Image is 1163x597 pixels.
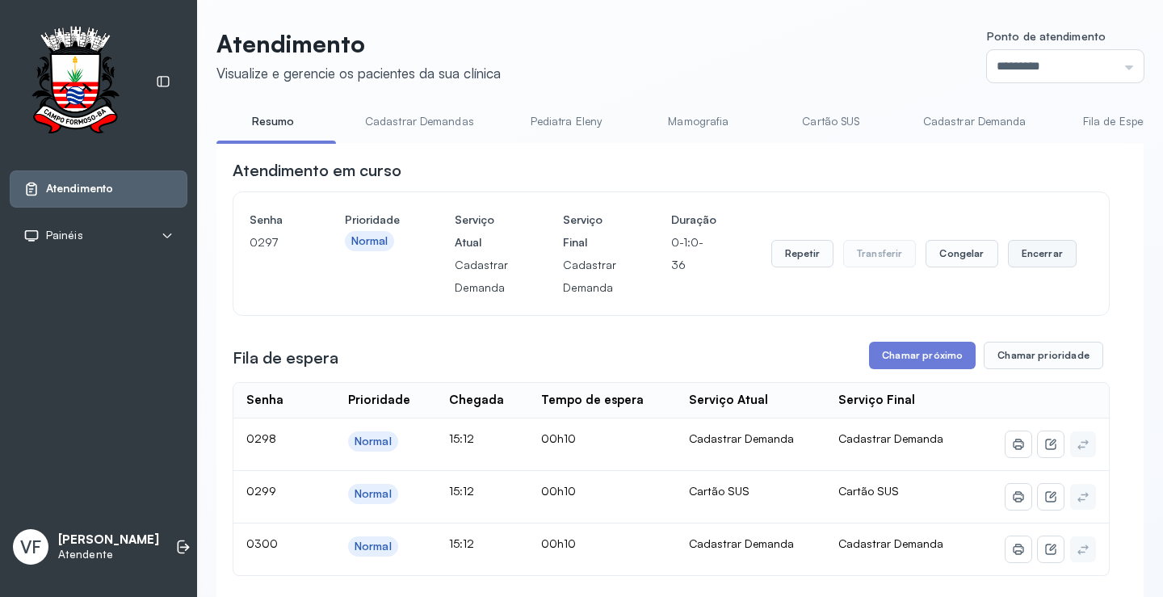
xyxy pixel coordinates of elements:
button: Chamar próximo [869,342,976,369]
div: Chegada [449,393,504,408]
p: [PERSON_NAME] [58,532,159,548]
a: Resumo [216,108,330,135]
p: Cadastrar Demanda [455,254,508,299]
div: Visualize e gerencie os pacientes da sua clínica [216,65,501,82]
a: Mamografia [642,108,755,135]
span: Cadastrar Demanda [838,536,943,550]
button: Repetir [771,240,833,267]
h4: Prioridade [345,208,400,231]
a: Cadastrar Demanda [907,108,1043,135]
div: Normal [355,540,392,553]
a: Atendimento [23,181,174,197]
div: Normal [351,234,388,248]
p: 0297 [250,231,290,254]
p: Atendente [58,548,159,561]
span: 00h10 [541,431,576,445]
a: Cadastrar Demandas [349,108,490,135]
span: 0298 [246,431,276,445]
p: Atendimento [216,29,501,58]
div: Normal [355,487,392,501]
h3: Fila de espera [233,347,338,369]
button: Transferir [843,240,917,267]
h4: Serviço Atual [455,208,508,254]
span: 00h10 [541,484,576,498]
span: Ponto de atendimento [987,29,1106,43]
h4: Serviço Final [563,208,616,254]
div: Tempo de espera [541,393,644,408]
span: 15:12 [449,431,474,445]
p: Cadastrar Demanda [563,254,616,299]
div: Cadastrar Demanda [689,536,813,551]
span: 0299 [246,484,276,498]
span: 15:12 [449,484,474,498]
div: Senha [246,393,283,408]
a: Cartão SUS [775,108,888,135]
span: Cadastrar Demanda [838,431,943,445]
div: Prioridade [348,393,410,408]
button: Chamar prioridade [984,342,1103,369]
span: Painéis [46,229,83,242]
div: Normal [355,435,392,448]
span: 00h10 [541,536,576,550]
img: Logotipo do estabelecimento [17,26,133,138]
div: Cartão SUS [689,484,813,498]
a: Pediatra Eleny [510,108,623,135]
h4: Senha [250,208,290,231]
p: 0-1:0-36 [671,231,716,276]
span: 0300 [246,536,278,550]
span: Cartão SUS [838,484,899,498]
button: Congelar [926,240,997,267]
h3: Atendimento em curso [233,159,401,182]
span: 15:12 [449,536,474,550]
button: Encerrar [1008,240,1077,267]
div: Serviço Atual [689,393,768,408]
div: Serviço Final [838,393,915,408]
div: Cadastrar Demanda [689,431,813,446]
span: Atendimento [46,182,113,195]
h4: Duração [671,208,716,231]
